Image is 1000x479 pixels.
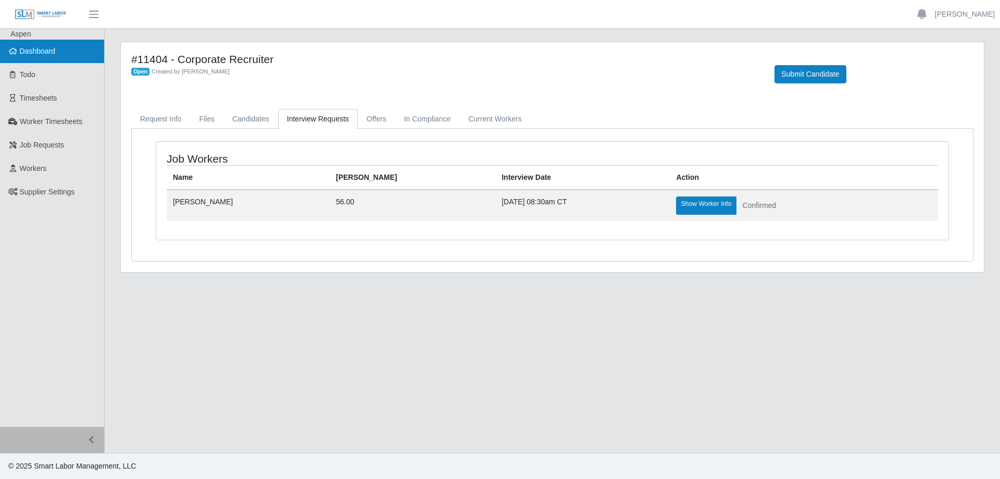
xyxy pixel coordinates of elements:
a: Offers [358,109,395,129]
a: [PERSON_NAME] [935,9,995,20]
span: Workers [20,164,47,173]
span: © 2025 Smart Labor Management, LLC [8,462,136,470]
span: Dashboard [20,47,56,55]
td: [PERSON_NAME] [167,190,330,221]
th: Interview Date [495,166,670,190]
span: Todo [20,70,35,79]
button: Submit Candidate [774,65,846,83]
span: [DATE] 08:30am CT [502,198,567,206]
span: Aspen [10,30,31,38]
span: Created by [PERSON_NAME] [152,68,230,75]
h4: Job Workers [167,152,479,165]
a: In Compliance [395,109,460,129]
span: Open [131,68,149,76]
a: Files [190,109,223,129]
span: Supplier Settings [20,188,75,196]
span: Timesheets [20,94,57,102]
td: 56.00 [330,190,495,221]
th: [PERSON_NAME] [330,166,495,190]
span: Job Requests [20,141,65,149]
a: Request Info [131,109,190,129]
a: Candidates [223,109,278,129]
a: Show Worker Info [676,196,736,215]
a: Interview Requests [278,109,358,129]
img: SLM Logo [15,9,67,20]
span: Worker Timesheets [20,117,82,126]
th: Name [167,166,330,190]
button: Confirmed [736,196,783,215]
h4: #11404 - Corporate Recruiter [131,53,759,66]
th: Action [670,166,938,190]
a: Current Workers [459,109,530,129]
